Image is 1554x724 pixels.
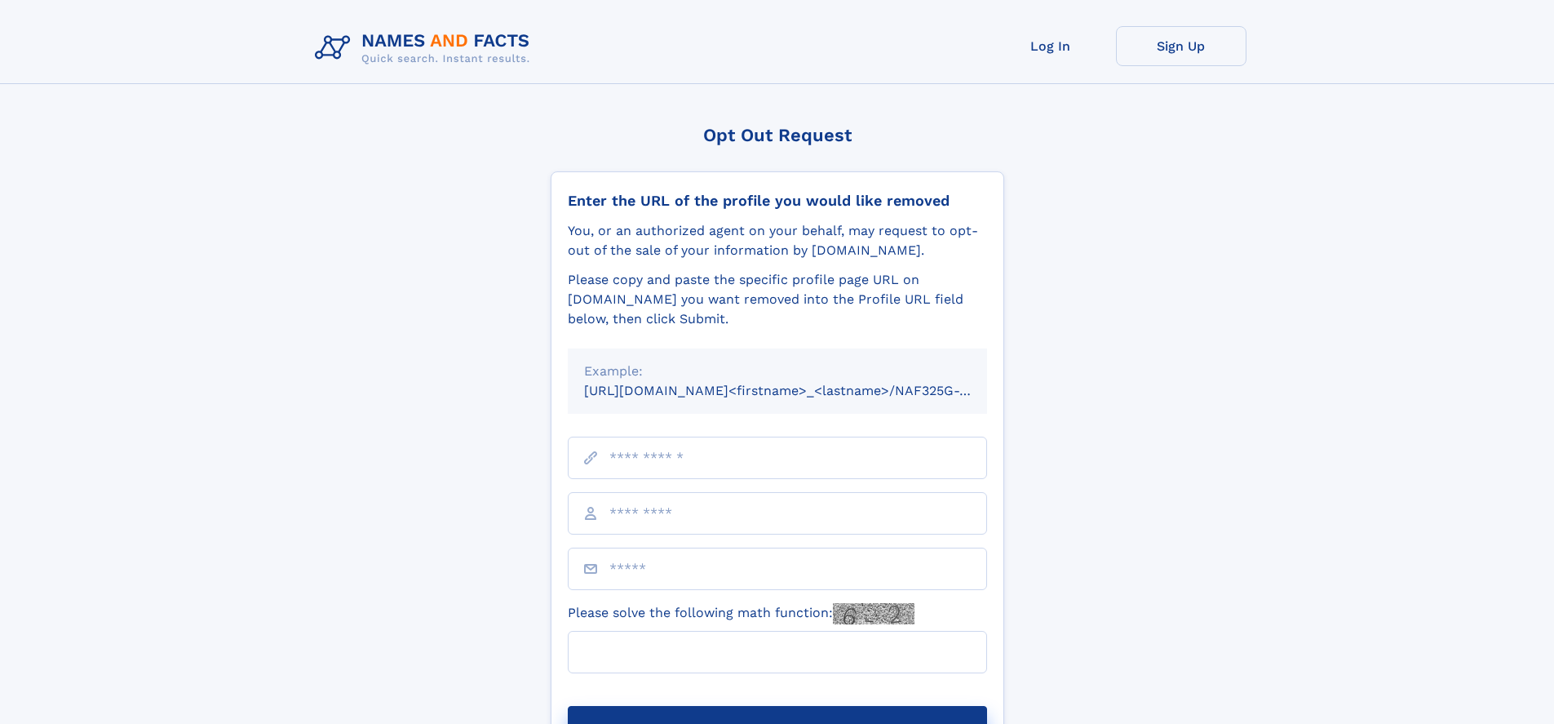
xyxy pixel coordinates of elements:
[568,192,987,210] div: Enter the URL of the profile you would like removed
[985,26,1116,66] a: Log In
[568,221,987,260] div: You, or an authorized agent on your behalf, may request to opt-out of the sale of your informatio...
[1116,26,1246,66] a: Sign Up
[584,383,1018,398] small: [URL][DOMAIN_NAME]<firstname>_<lastname>/NAF325G-xxxxxxxx
[568,603,914,624] label: Please solve the following math function:
[308,26,543,70] img: Logo Names and Facts
[568,270,987,329] div: Please copy and paste the specific profile page URL on [DOMAIN_NAME] you want removed into the Pr...
[551,125,1004,145] div: Opt Out Request
[584,362,971,381] div: Example:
